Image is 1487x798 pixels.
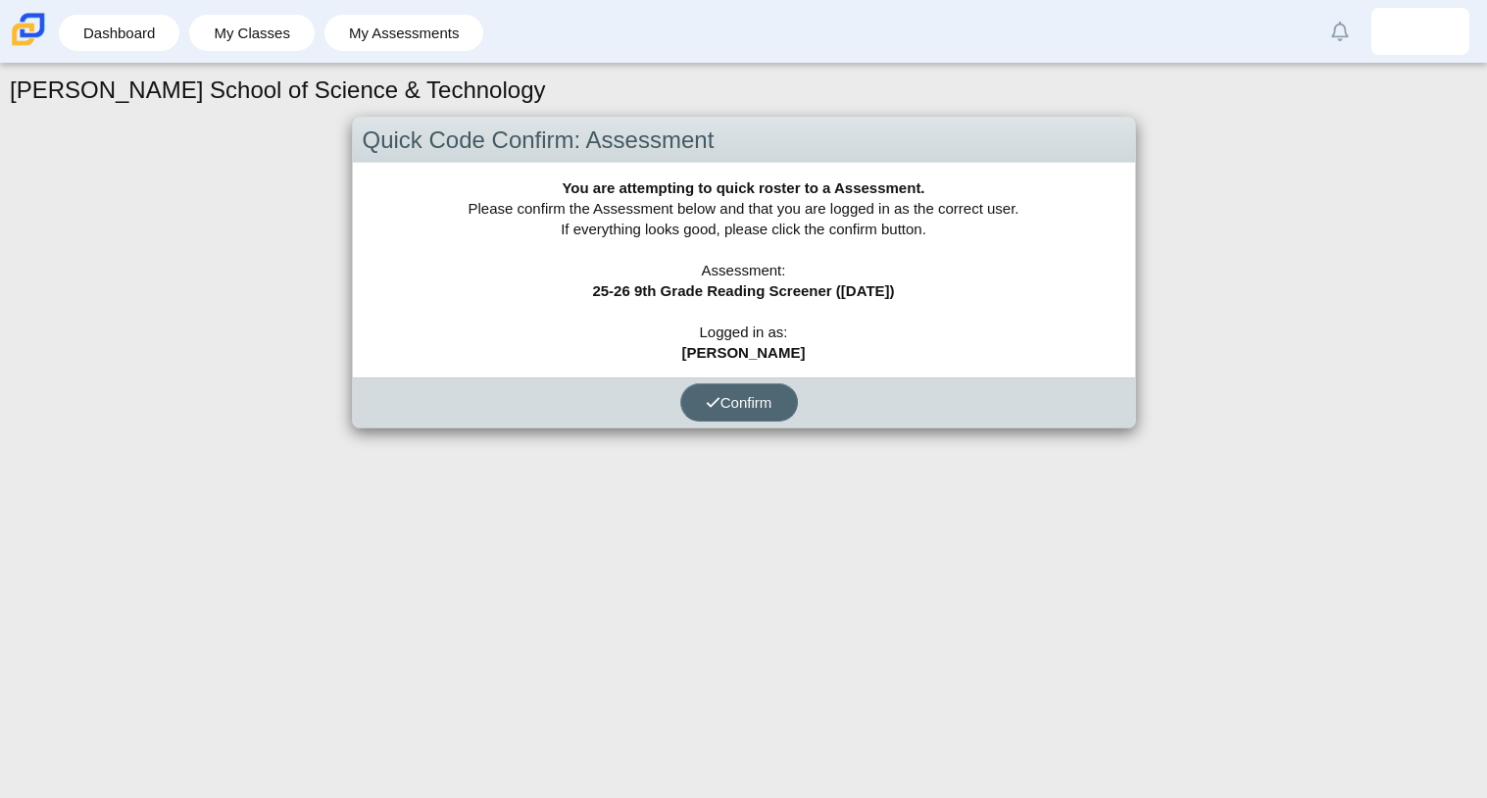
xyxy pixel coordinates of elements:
b: 25-26 9th Grade Reading Screener ([DATE]) [592,282,894,299]
a: Alerts [1318,10,1362,53]
div: Please confirm the Assessment below and that you are logged in as the correct user. If everything... [353,163,1135,377]
div: Quick Code Confirm: Assessment [353,118,1135,164]
a: My Classes [199,15,305,51]
a: Carmen School of Science & Technology [8,36,49,53]
img: shylon.macklin.6uqvuJ [1405,16,1436,47]
h1: [PERSON_NAME] School of Science & Technology [10,74,546,107]
a: shylon.macklin.6uqvuJ [1371,8,1469,55]
a: Dashboard [69,15,170,51]
b: You are attempting to quick roster to a Assessment. [562,179,924,196]
button: Confirm [680,383,798,422]
img: Carmen School of Science & Technology [8,9,49,50]
b: [PERSON_NAME] [682,344,806,361]
a: My Assessments [334,15,474,51]
span: Confirm [706,394,772,411]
